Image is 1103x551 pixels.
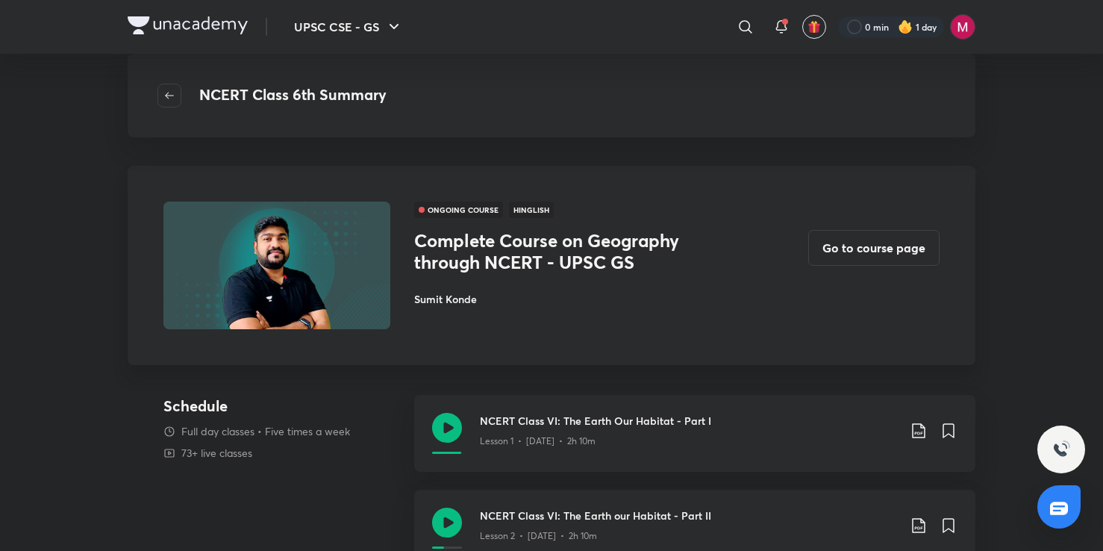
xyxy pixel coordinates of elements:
[414,202,503,218] span: ONGOING COURSE
[509,202,554,218] span: Hinglish
[414,291,749,307] h6: Sumit Konde
[480,435,596,448] p: Lesson 1 • [DATE] • 2h 10m
[128,16,248,38] a: Company Logo
[480,508,898,523] h3: NCERT Class VI: The Earth our Habitat - Part II
[480,529,597,543] p: Lesson 2 • [DATE] • 2h 10m
[802,15,826,39] button: avatar
[898,19,913,34] img: streak
[199,84,387,108] h4: NCERT Class 6th Summary
[163,395,402,417] h4: Schedule
[414,230,749,273] h3: Complete Course on Geography through NCERT - UPSC GS
[181,423,350,439] p: Full day classes • Five times a week
[181,445,252,461] p: 73+ live classes
[808,230,940,266] button: Go to course page
[128,16,248,34] img: Company Logo
[807,20,821,34] img: avatar
[480,413,898,429] h3: NCERT Class VI: The Earth Our Habitat - Part I
[950,14,975,40] img: Meghaliya saha
[1052,441,1070,458] img: ttu
[285,12,412,42] button: UPSC CSE - GS
[414,395,975,490] a: NCERT Class VI: The Earth Our Habitat - Part ILesson 1 • [DATE] • 2h 10m
[161,200,393,330] img: Thumbnail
